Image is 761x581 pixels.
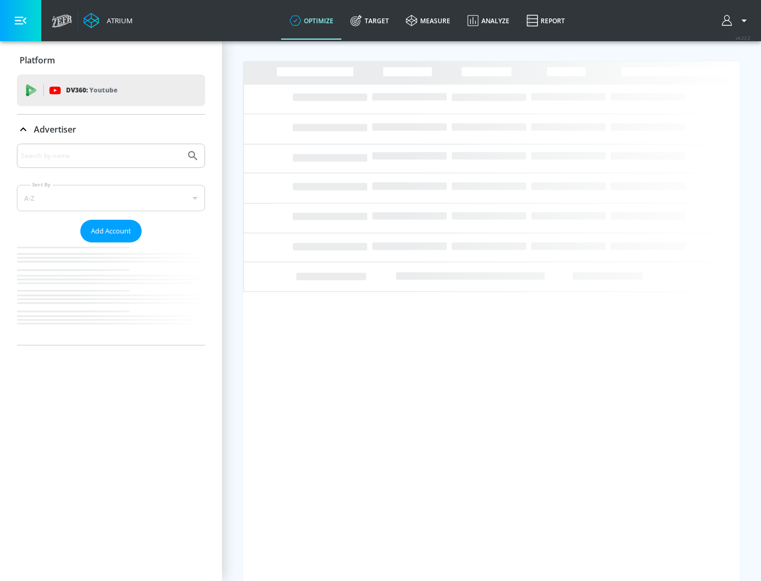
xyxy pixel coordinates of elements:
[103,16,133,25] div: Atrium
[80,220,142,242] button: Add Account
[89,85,117,96] p: Youtube
[21,149,181,163] input: Search by name
[34,124,76,135] p: Advertiser
[66,85,117,96] p: DV360:
[518,2,573,40] a: Report
[83,13,133,29] a: Atrium
[342,2,397,40] a: Target
[17,115,205,144] div: Advertiser
[91,225,131,237] span: Add Account
[397,2,459,40] a: measure
[17,242,205,345] nav: list of Advertiser
[281,2,342,40] a: optimize
[30,181,53,188] label: Sort By
[459,2,518,40] a: Analyze
[20,54,55,66] p: Platform
[736,35,750,41] span: v 4.22.2
[17,74,205,106] div: DV360: Youtube
[17,144,205,345] div: Advertiser
[17,45,205,75] div: Platform
[17,185,205,211] div: A-Z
